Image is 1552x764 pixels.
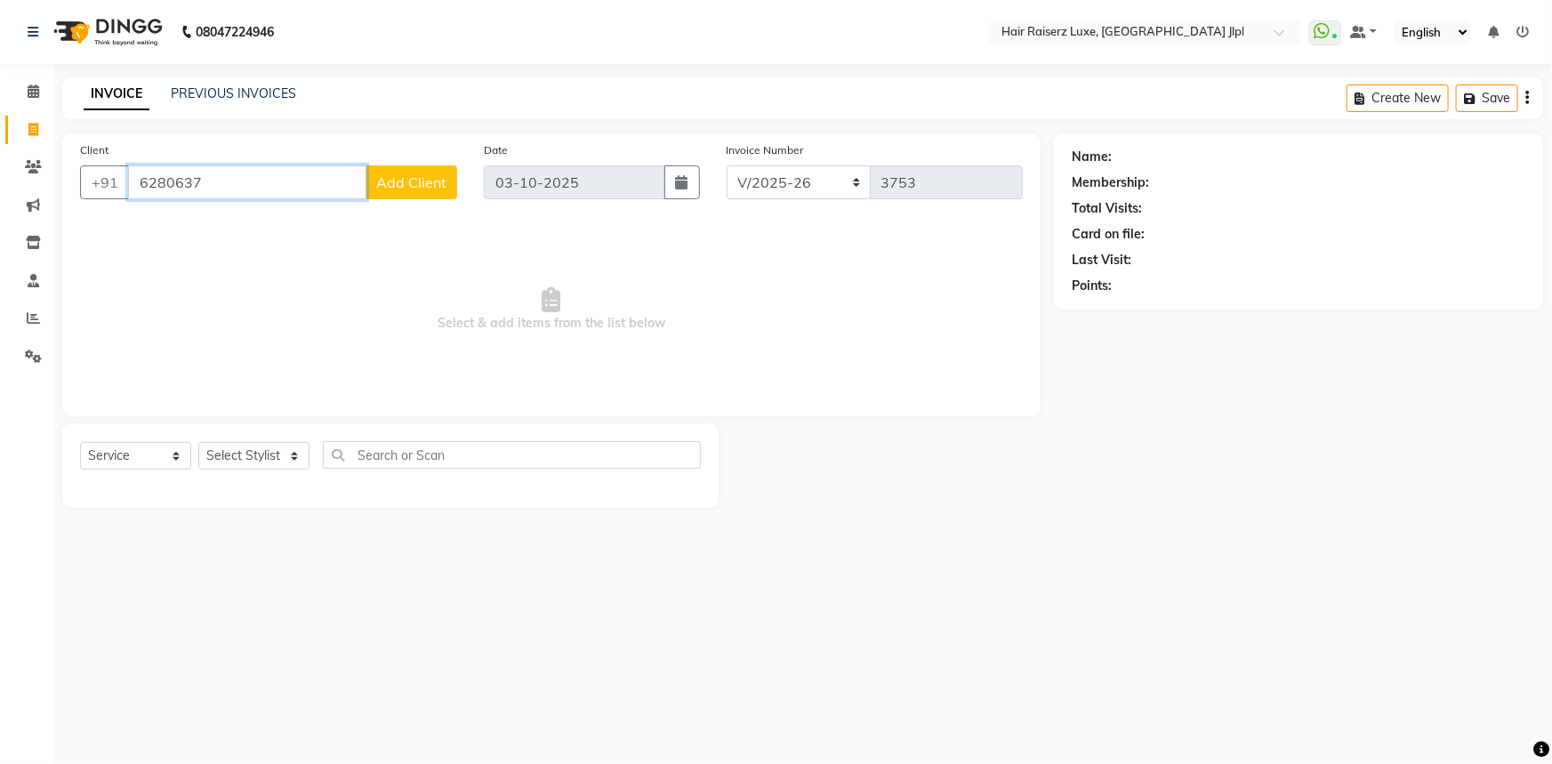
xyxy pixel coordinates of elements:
b: 08047224946 [196,7,274,57]
div: Membership: [1072,173,1149,192]
button: Add Client [366,165,457,199]
label: Date [484,142,508,158]
div: Name: [1072,148,1112,166]
div: Card on file: [1072,225,1145,244]
button: Save [1456,84,1518,112]
img: logo [45,7,167,57]
label: Client [80,142,109,158]
button: Create New [1347,84,1449,112]
div: Total Visits: [1072,199,1142,218]
div: Last Visit: [1072,251,1131,269]
input: Search or Scan [323,441,701,469]
a: INVOICE [84,78,149,110]
a: PREVIOUS INVOICES [171,85,296,101]
button: +91 [80,165,130,199]
div: Points: [1072,277,1112,295]
label: Invoice Number [727,142,804,158]
span: Select & add items from the list below [80,221,1023,398]
input: Search by Name/Mobile/Email/Code [128,165,366,199]
span: Add Client [376,173,446,191]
